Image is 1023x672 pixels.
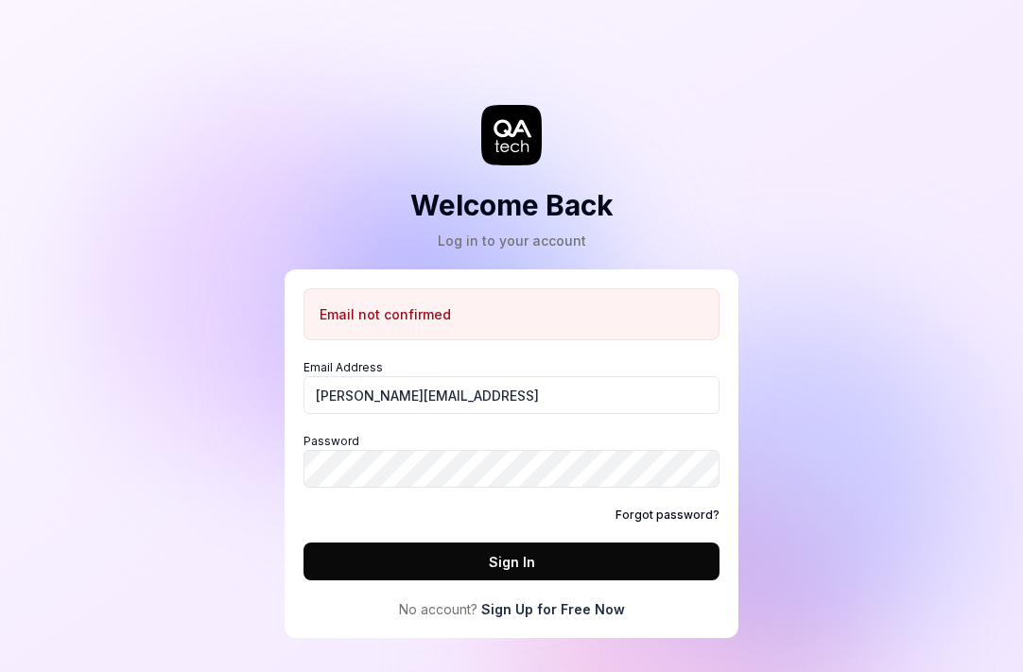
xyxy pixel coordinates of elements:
[410,184,614,227] h2: Welcome Back
[303,450,720,488] input: Password
[410,231,614,250] div: Log in to your account
[303,359,720,414] label: Email Address
[303,433,720,488] label: Password
[320,304,451,324] p: Email not confirmed
[399,599,477,619] span: No account?
[303,376,720,414] input: Email Address
[303,543,720,580] button: Sign In
[616,507,720,524] a: Forgot password?
[481,599,625,619] a: Sign Up for Free Now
